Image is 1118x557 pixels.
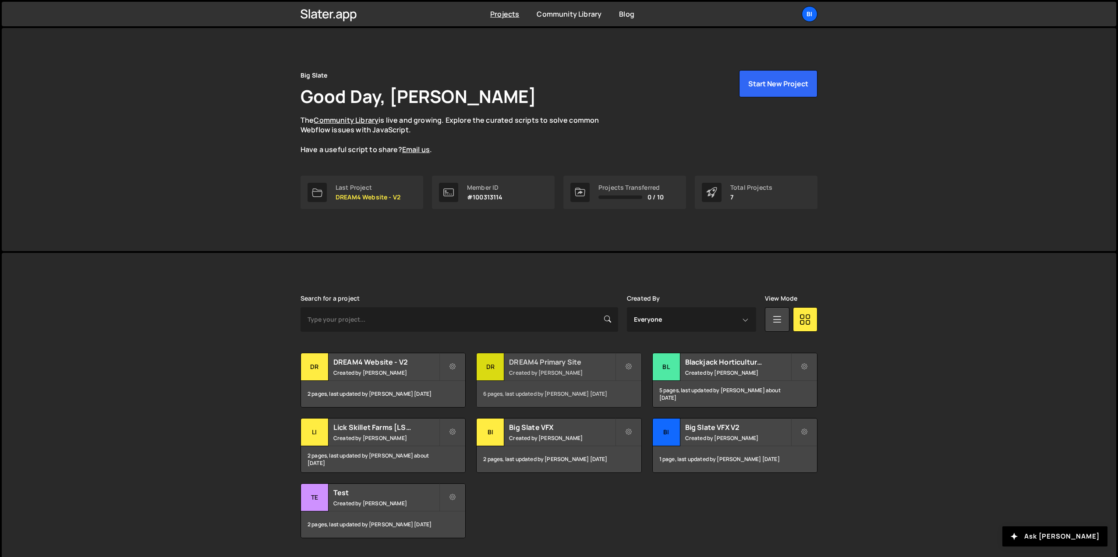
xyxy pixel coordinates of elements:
[301,70,327,81] div: Big Slate
[333,422,439,432] h2: Lick Skillet Farms [LSC_2770_WEB]
[333,369,439,376] small: Created by [PERSON_NAME]
[336,194,400,201] p: DREAM4 Website - V2
[301,483,466,538] a: Te Test Created by [PERSON_NAME] 2 pages, last updated by [PERSON_NAME] [DATE]
[476,353,641,408] a: DR DREAM4 Primary Site Created by [PERSON_NAME] 6 pages, last updated by [PERSON_NAME] [DATE]
[301,295,360,302] label: Search for a project
[652,353,817,408] a: Bl Blackjack Horticulture [BJ_2719_WEBDEV] Created by [PERSON_NAME] 5 pages, last updated by [PER...
[685,422,791,432] h2: Big Slate VFX V2
[301,446,465,472] div: 2 pages, last updated by [PERSON_NAME] about [DATE]
[647,194,664,201] span: 0 / 10
[301,115,616,155] p: The is live and growing. Explore the curated scripts to solve common Webflow issues with JavaScri...
[301,511,465,538] div: 2 pages, last updated by [PERSON_NAME] [DATE]
[467,184,503,191] div: Member ID
[627,295,660,302] label: Created By
[1002,526,1107,546] button: Ask [PERSON_NAME]
[490,9,519,19] a: Projects
[476,418,641,473] a: Bi Big Slate VFX Created by [PERSON_NAME] 2 pages, last updated by [PERSON_NAME] [DATE]
[301,353,466,408] a: DR DREAM4 Website - V2 Created by [PERSON_NAME] 2 pages, last updated by [PERSON_NAME] [DATE]
[301,381,465,407] div: 2 pages, last updated by [PERSON_NAME] [DATE]
[652,418,817,473] a: Bi Big Slate VFX V2 Created by [PERSON_NAME] 1 page, last updated by [PERSON_NAME] [DATE]
[653,353,680,381] div: Bl
[477,419,504,446] div: Bi
[336,184,400,191] div: Last Project
[467,194,503,201] p: #100313114
[477,446,641,472] div: 2 pages, last updated by [PERSON_NAME] [DATE]
[333,434,439,442] small: Created by [PERSON_NAME]
[653,381,817,407] div: 5 pages, last updated by [PERSON_NAME] about [DATE]
[765,295,797,302] label: View Mode
[739,70,817,97] button: Start New Project
[619,9,634,19] a: Blog
[333,488,439,497] h2: Test
[685,357,791,367] h2: Blackjack Horticulture [BJ_2719_WEBDEV]
[301,419,329,446] div: Li
[477,381,641,407] div: 6 pages, last updated by [PERSON_NAME] [DATE]
[402,145,430,154] a: Email us
[653,446,817,472] div: 1 page, last updated by [PERSON_NAME] [DATE]
[509,434,615,442] small: Created by [PERSON_NAME]
[301,353,329,381] div: DR
[509,357,615,367] h2: DREAM4 Primary Site
[685,434,791,442] small: Created by [PERSON_NAME]
[802,6,817,22] a: Bi
[653,419,680,446] div: Bi
[301,418,466,473] a: Li Lick Skillet Farms [LSC_2770_WEB] Created by [PERSON_NAME] 2 pages, last updated by [PERSON_NA...
[509,369,615,376] small: Created by [PERSON_NAME]
[598,184,664,191] div: Projects Transferred
[301,84,536,108] h1: Good Day, [PERSON_NAME]
[477,353,504,381] div: DR
[730,194,772,201] p: 7
[730,184,772,191] div: Total Projects
[509,422,615,432] h2: Big Slate VFX
[301,307,618,332] input: Type your project...
[301,484,329,511] div: Te
[685,369,791,376] small: Created by [PERSON_NAME]
[333,357,439,367] h2: DREAM4 Website - V2
[333,500,439,507] small: Created by [PERSON_NAME]
[314,115,379,125] a: Community Library
[301,176,423,209] a: Last Project DREAM4 Website - V2
[537,9,601,19] a: Community Library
